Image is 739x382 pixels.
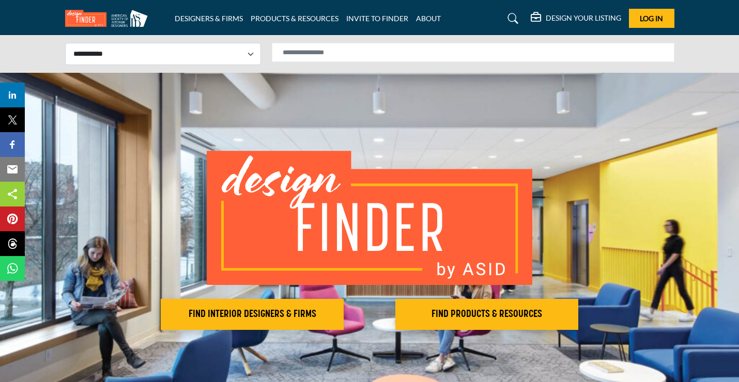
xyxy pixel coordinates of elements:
[65,10,153,27] img: Site Logo
[175,14,243,23] a: DESIGNERS & FIRMS
[546,13,621,23] h5: DESIGN YOUR LISTING
[251,14,338,23] a: PRODUCTS & RESOURCES
[398,308,575,321] h2: FIND PRODUCTS & RESOURCES
[416,14,441,23] a: ABOUT
[395,299,578,330] button: FIND PRODUCTS & RESOURCES
[346,14,408,23] a: INVITE TO FINDER
[207,151,532,285] img: image
[629,9,674,28] button: Log In
[498,10,525,27] a: Search
[161,299,344,330] button: FIND INTERIOR DESIGNERS & FIRMS
[164,308,341,321] h2: FIND INTERIOR DESIGNERS & FIRMS
[272,43,674,62] input: Search Solutions
[531,12,621,25] div: DESIGN YOUR LISTING
[640,14,663,23] span: Log In
[65,43,261,65] select: Select Listing Type Dropdown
